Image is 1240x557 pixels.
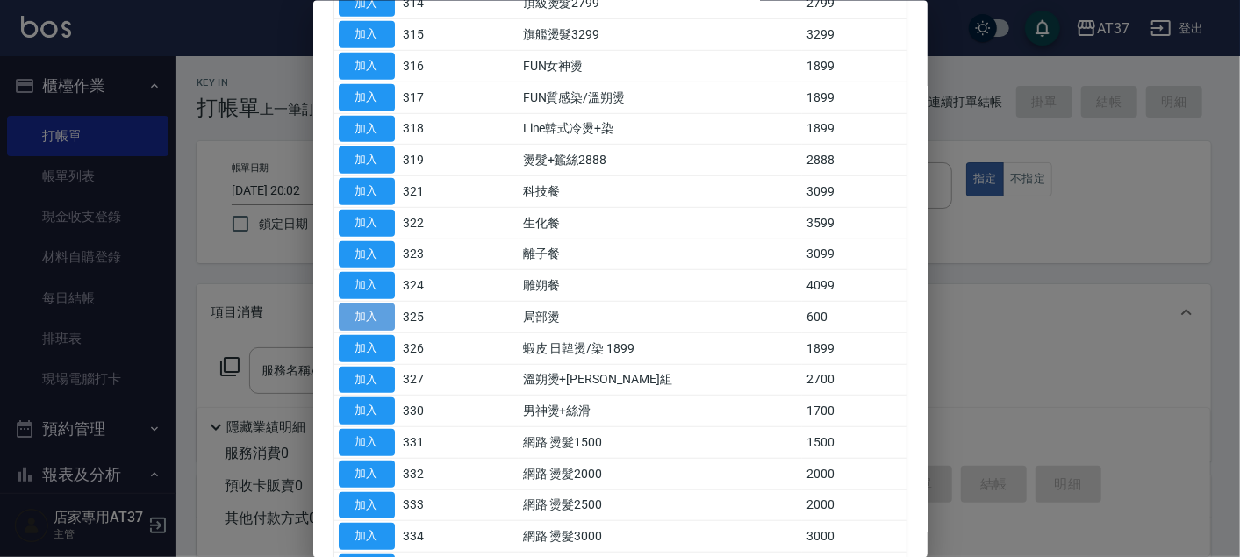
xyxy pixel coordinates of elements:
[339,209,395,236] button: 加入
[399,50,459,82] td: 316
[339,240,395,268] button: 加入
[802,301,906,332] td: 600
[802,426,906,458] td: 1500
[399,364,459,396] td: 327
[399,332,459,364] td: 326
[519,395,803,426] td: 男神燙+絲滑
[519,207,803,239] td: 生化餐
[339,491,395,518] button: 加入
[802,18,906,50] td: 3299
[399,207,459,239] td: 322
[802,207,906,239] td: 3599
[339,21,395,48] button: 加入
[519,18,803,50] td: 旗艦燙髮3299
[339,366,395,393] button: 加入
[339,178,395,205] button: 加入
[802,82,906,113] td: 1899
[399,175,459,207] td: 321
[802,364,906,396] td: 2700
[339,272,395,299] button: 加入
[519,426,803,458] td: 網路 燙髮1500
[339,146,395,174] button: 加入
[399,144,459,175] td: 319
[399,458,459,489] td: 332
[802,113,906,145] td: 1899
[519,489,803,521] td: 網路 燙髮2500
[519,364,803,396] td: 溫朔燙+[PERSON_NAME]組
[519,239,803,270] td: 離子餐
[519,144,803,175] td: 燙髮+蠶絲2888
[339,83,395,111] button: 加入
[519,458,803,489] td: 網路 燙髮2000
[339,303,395,331] button: 加入
[519,332,803,364] td: 蝦皮 日韓燙/染 1899
[519,520,803,552] td: 網路 燙髮3000
[399,113,459,145] td: 318
[802,332,906,364] td: 1899
[399,239,459,270] td: 323
[802,395,906,426] td: 1700
[339,523,395,550] button: 加入
[519,50,803,82] td: FUN女神燙
[399,520,459,552] td: 334
[399,426,459,458] td: 331
[399,82,459,113] td: 317
[802,458,906,489] td: 2000
[802,144,906,175] td: 2888
[802,239,906,270] td: 3099
[519,82,803,113] td: FUN質感染/溫朔燙
[802,520,906,552] td: 3000
[339,460,395,487] button: 加入
[339,397,395,425] button: 加入
[802,50,906,82] td: 1899
[519,301,803,332] td: 局部燙
[802,489,906,521] td: 2000
[339,334,395,361] button: 加入
[399,18,459,50] td: 315
[399,489,459,521] td: 333
[519,269,803,301] td: 雕朔餐
[399,269,459,301] td: 324
[339,115,395,142] button: 加入
[519,113,803,145] td: Line韓式冷燙+染
[339,429,395,456] button: 加入
[399,395,459,426] td: 330
[802,175,906,207] td: 3099
[519,175,803,207] td: 科技餐
[802,269,906,301] td: 4099
[339,53,395,80] button: 加入
[399,301,459,332] td: 325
